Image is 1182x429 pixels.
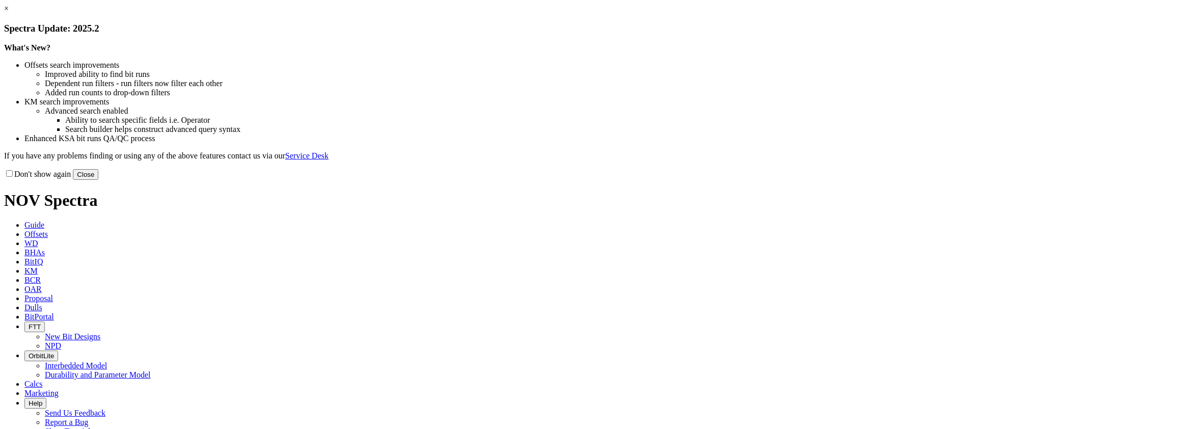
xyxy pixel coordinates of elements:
[4,43,50,52] strong: What's New?
[24,61,1178,70] li: Offsets search improvements
[24,380,43,388] span: Calcs
[4,4,9,13] a: ×
[45,70,1178,79] li: Improved ability to find bit runs
[45,106,1178,116] li: Advanced search enabled
[24,221,44,229] span: Guide
[45,79,1178,88] li: Dependent run filters - run filters now filter each other
[45,370,151,379] a: Durability and Parameter Model
[65,116,1178,125] li: Ability to search specific fields i.e. Operator
[4,23,1178,34] h3: Spectra Update: 2025.2
[24,294,53,303] span: Proposal
[45,341,61,350] a: NPD
[24,389,59,397] span: Marketing
[45,332,100,341] a: New Bit Designs
[4,151,1178,160] p: If you have any problems finding or using any of the above features contact us via our
[24,97,1178,106] li: KM search improvements
[45,418,88,426] a: Report a Bug
[24,285,42,293] span: OAR
[24,276,41,284] span: BCR
[24,303,42,312] span: Dulls
[65,125,1178,134] li: Search builder helps construct advanced query syntax
[24,239,38,248] span: WD
[73,169,98,180] button: Close
[6,170,13,177] input: Don't show again
[29,399,42,407] span: Help
[285,151,329,160] a: Service Desk
[24,248,45,257] span: BHAs
[24,257,43,266] span: BitIQ
[29,323,41,331] span: FTT
[45,361,107,370] a: Interbedded Model
[24,312,54,321] span: BitPortal
[24,230,48,238] span: Offsets
[4,170,71,178] label: Don't show again
[29,352,54,360] span: OrbitLite
[45,409,105,417] a: Send Us Feedback
[24,134,1178,143] li: Enhanced KSA bit runs QA/QC process
[45,88,1178,97] li: Added run counts to drop-down filters
[24,266,38,275] span: KM
[4,191,1178,210] h1: NOV Spectra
